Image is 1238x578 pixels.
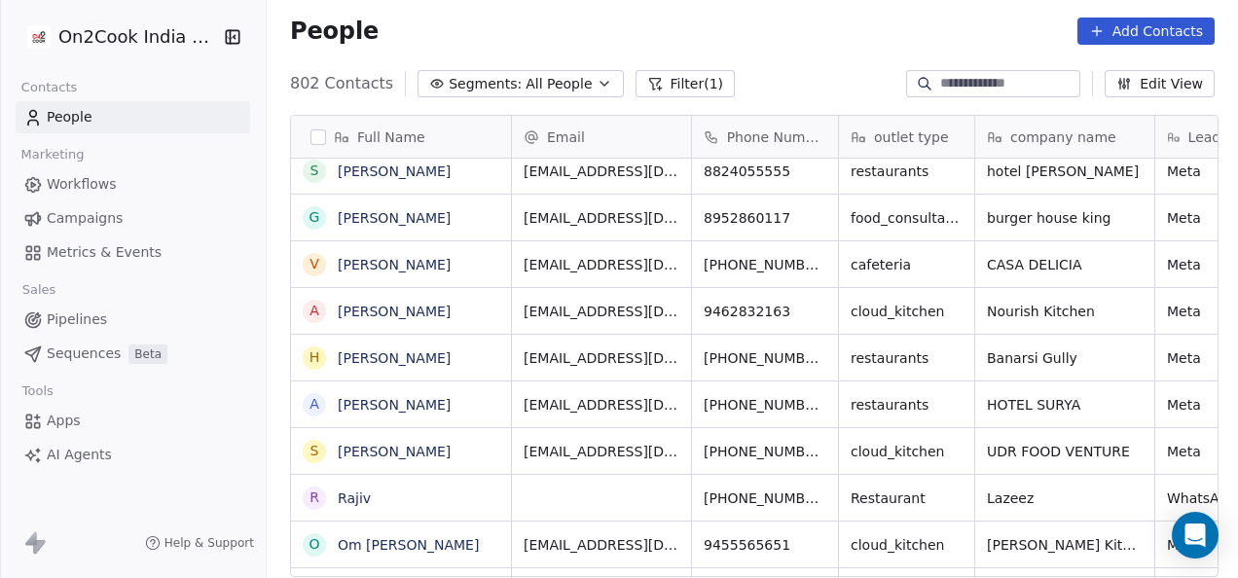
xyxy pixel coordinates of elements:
a: Workflows [16,168,250,200]
a: [PERSON_NAME] [338,350,451,366]
span: [EMAIL_ADDRESS][DOMAIN_NAME] [524,302,679,321]
span: UDR FOOD VENTURE [987,442,1143,461]
span: [PHONE_NUMBER] [704,255,826,274]
span: 9455565651 [704,535,826,555]
div: G [309,207,320,228]
span: [PHONE_NUMBER] [704,442,826,461]
span: [PHONE_NUMBER] [704,348,826,368]
div: A [309,394,319,415]
span: restaurants [851,395,963,415]
span: CASA DELICIA [987,255,1143,274]
span: cloud_kitchen [851,442,963,461]
img: on2cook%20logo-04%20copy.jpg [27,25,51,49]
span: food_consultants [851,208,963,228]
span: [PHONE_NUMBER] [704,395,826,415]
span: Phone Number [727,127,826,147]
div: H [309,347,320,368]
a: [PERSON_NAME] [338,163,451,179]
div: S [310,441,319,461]
span: [EMAIL_ADDRESS][DOMAIN_NAME] [524,208,679,228]
button: Edit View [1105,70,1215,97]
span: Email [547,127,585,147]
span: On2Cook India Pvt. Ltd. [58,24,219,50]
a: People [16,101,250,133]
a: SequencesBeta [16,338,250,370]
span: [EMAIL_ADDRESS][DOMAIN_NAME] [524,395,679,415]
span: burger house king [987,208,1143,228]
div: outlet type [839,116,974,158]
span: Sequences [47,343,121,364]
button: On2Cook India Pvt. Ltd. [23,20,210,54]
span: HOTEL SURYA [987,395,1143,415]
div: Email [512,116,691,158]
div: V [309,254,319,274]
span: Tools [14,377,61,406]
span: Banarsi Gully [987,348,1143,368]
div: S [310,161,319,181]
a: Help & Support [145,535,254,551]
span: hotel [PERSON_NAME] [987,162,1143,181]
a: Campaigns [16,202,250,235]
div: O [309,534,319,555]
a: [PERSON_NAME] [338,210,451,226]
span: cafeteria [851,255,963,274]
span: Workflows [47,174,117,195]
button: Add Contacts [1077,18,1215,45]
a: Om [PERSON_NAME] [338,537,479,553]
span: Nourish Kitchen [987,302,1143,321]
span: AI Agents [47,445,112,465]
span: [PHONE_NUMBER] [704,488,826,508]
span: Metrics & Events [47,242,162,263]
span: Sales [14,275,64,305]
span: Campaigns [47,208,123,229]
span: 802 Contacts [290,72,393,95]
a: Pipelines [16,304,250,336]
span: restaurants [851,162,963,181]
span: People [47,107,92,127]
span: 8824055555 [704,162,826,181]
span: [EMAIL_ADDRESS][DOMAIN_NAME] [524,255,679,274]
span: [EMAIL_ADDRESS][DOMAIN_NAME] [524,348,679,368]
a: Apps [16,405,250,437]
span: Help & Support [164,535,254,551]
span: Marketing [13,140,92,169]
a: [PERSON_NAME] [338,444,451,459]
span: company name [1010,127,1116,147]
div: company name [975,116,1154,158]
span: cloud_kitchen [851,535,963,555]
span: outlet type [874,127,949,147]
a: [PERSON_NAME] [338,257,451,272]
a: [PERSON_NAME] [338,397,451,413]
span: cloud_kitchen [851,302,963,321]
span: [EMAIL_ADDRESS][DOMAIN_NAME] [524,535,679,555]
span: 8952860117 [704,208,826,228]
span: [EMAIL_ADDRESS][DOMAIN_NAME] [524,162,679,181]
span: Apps [47,411,81,431]
span: Restaurant [851,488,963,508]
span: Segments: [449,74,522,94]
span: Contacts [13,73,86,102]
span: 9462832163 [704,302,826,321]
button: Filter(1) [636,70,736,97]
a: Metrics & Events [16,236,250,269]
div: Open Intercom Messenger [1172,512,1219,559]
a: Rajiv [338,490,371,506]
span: All People [526,74,592,94]
span: Lazeez [987,488,1143,508]
span: Pipelines [47,309,107,330]
span: Full Name [357,127,425,147]
span: [PERSON_NAME] Kitchen [987,535,1143,555]
div: Phone Number [692,116,838,158]
span: People [290,17,379,46]
a: [PERSON_NAME] [338,304,451,319]
div: R [309,488,319,508]
div: grid [291,159,512,578]
div: A [309,301,319,321]
span: [EMAIL_ADDRESS][DOMAIN_NAME] [524,442,679,461]
div: Full Name [291,116,511,158]
span: restaurants [851,348,963,368]
span: Beta [128,344,167,364]
a: AI Agents [16,439,250,471]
